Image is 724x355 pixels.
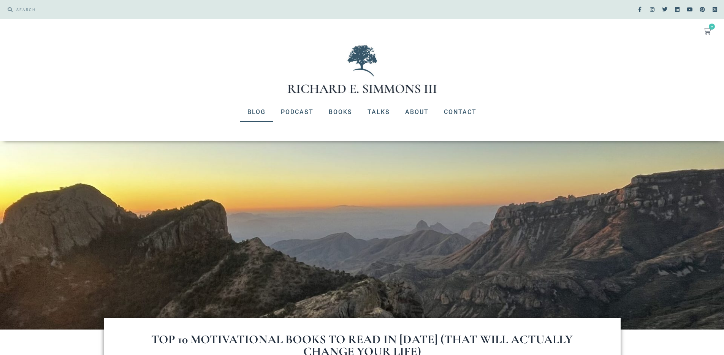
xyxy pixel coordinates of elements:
a: Talks [360,102,398,122]
a: About [398,102,436,122]
a: Blog [240,102,273,122]
a: Contact [436,102,484,122]
input: SEARCH [13,4,358,15]
a: 0 [694,23,720,40]
a: Books [321,102,360,122]
span: 0 [709,24,715,30]
a: Podcast [273,102,321,122]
